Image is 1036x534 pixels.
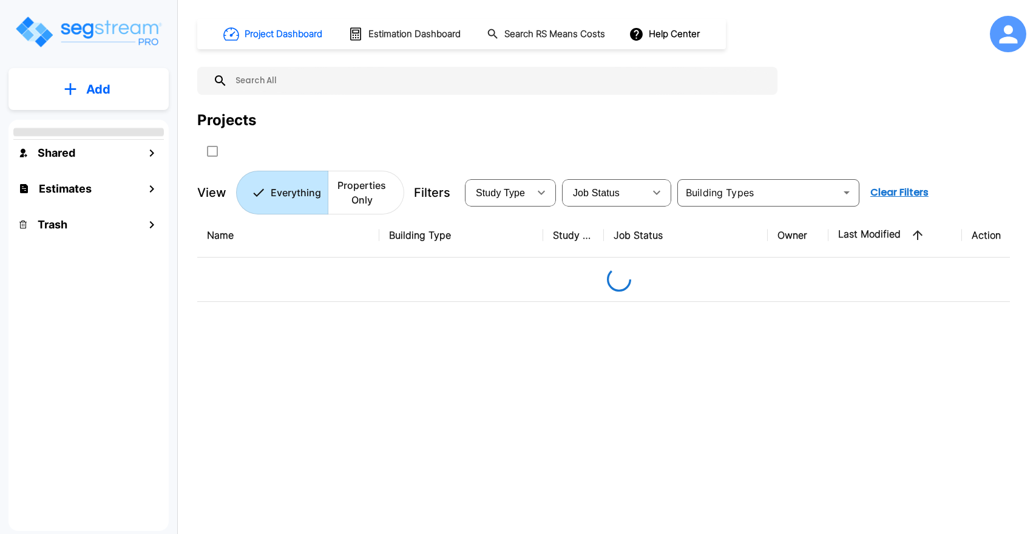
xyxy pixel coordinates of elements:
[14,15,163,49] img: Logo
[681,184,836,201] input: Building Types
[504,27,605,41] h1: Search RS Means Costs
[476,188,525,198] span: Study Type
[344,21,467,47] button: Estimation Dashboard
[482,22,612,46] button: Search RS Means Costs
[271,185,321,200] p: Everything
[414,183,450,202] p: Filters
[543,213,604,258] th: Study Type
[197,109,256,131] div: Projects
[39,180,92,197] h1: Estimates
[828,213,962,258] th: Last Modified
[467,176,529,210] div: Select
[573,188,620,198] span: Job Status
[328,171,404,214] button: Properties Only
[865,180,933,205] button: Clear Filters
[604,213,768,258] th: Job Status
[197,183,226,202] p: View
[200,139,225,163] button: SelectAll
[228,67,771,95] input: Search All
[838,184,855,201] button: Open
[8,72,169,107] button: Add
[245,27,322,41] h1: Project Dashboard
[379,213,543,258] th: Building Type
[86,80,110,98] p: Add
[236,171,328,214] button: Everything
[768,213,828,258] th: Owner
[368,27,461,41] h1: Estimation Dashboard
[236,171,404,214] div: Platform
[197,213,379,258] th: Name
[38,145,75,161] h1: Shared
[564,176,645,210] div: Select
[626,22,705,46] button: Help Center
[335,178,389,207] p: Properties Only
[218,21,329,47] button: Project Dashboard
[38,216,67,233] h1: Trash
